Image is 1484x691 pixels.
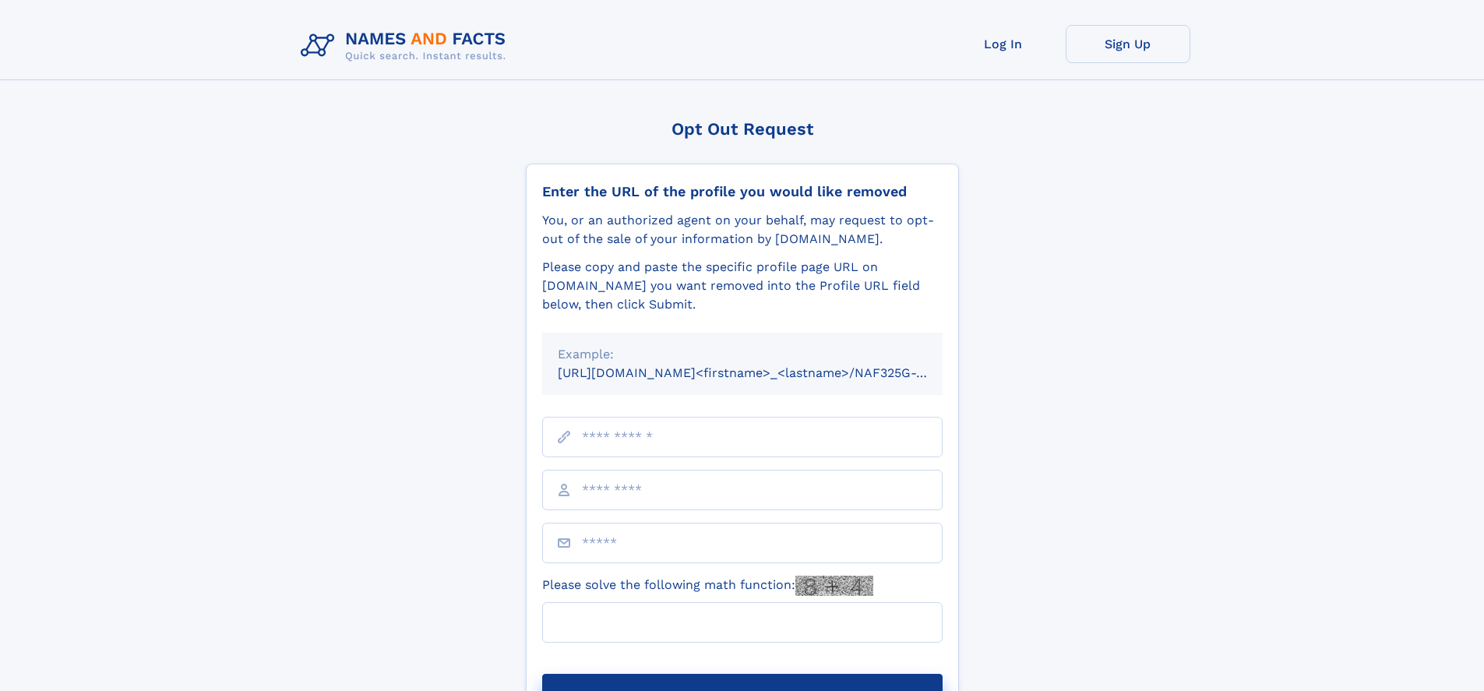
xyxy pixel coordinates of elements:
[542,258,943,314] div: Please copy and paste the specific profile page URL on [DOMAIN_NAME] you want removed into the Pr...
[294,25,519,67] img: Logo Names and Facts
[558,345,927,364] div: Example:
[542,183,943,200] div: Enter the URL of the profile you would like removed
[542,576,873,596] label: Please solve the following math function:
[542,211,943,249] div: You, or an authorized agent on your behalf, may request to opt-out of the sale of your informatio...
[1066,25,1190,63] a: Sign Up
[558,365,972,380] small: [URL][DOMAIN_NAME]<firstname>_<lastname>/NAF325G-xxxxxxxx
[941,25,1066,63] a: Log In
[526,119,959,139] div: Opt Out Request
